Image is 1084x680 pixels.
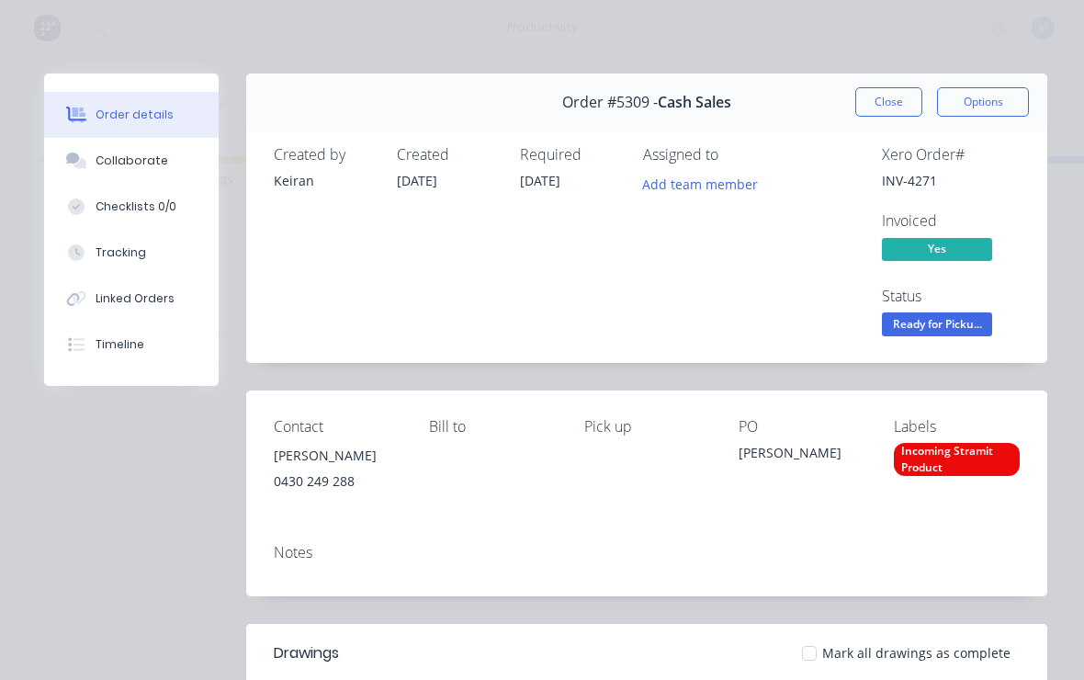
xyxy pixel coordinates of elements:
[658,94,731,111] span: Cash Sales
[397,146,498,164] div: Created
[429,418,555,436] div: Bill to
[894,418,1020,436] div: Labels
[633,171,768,196] button: Add team member
[643,171,768,196] button: Add team member
[274,544,1020,561] div: Notes
[1022,618,1066,662] iframe: Intercom live chat
[274,171,375,190] div: Keiran
[822,643,1011,663] span: Mark all drawings as complete
[882,171,1020,190] div: INV-4271
[44,230,219,276] button: Tracking
[96,198,176,215] div: Checklists 0/0
[882,212,1020,230] div: Invoiced
[274,443,400,502] div: [PERSON_NAME]0430 249 288
[739,443,864,469] div: [PERSON_NAME]
[44,138,219,184] button: Collaborate
[96,336,144,353] div: Timeline
[882,238,992,261] span: Yes
[882,312,992,340] button: Ready for Picku...
[274,642,339,664] div: Drawings
[44,322,219,368] button: Timeline
[96,107,174,123] div: Order details
[397,172,437,189] span: [DATE]
[584,418,710,436] div: Pick up
[855,87,922,117] button: Close
[937,87,1029,117] button: Options
[96,244,146,261] div: Tracking
[562,94,658,111] span: Order #5309 -
[44,92,219,138] button: Order details
[44,184,219,230] button: Checklists 0/0
[44,276,219,322] button: Linked Orders
[739,418,864,436] div: PO
[520,146,621,164] div: Required
[894,443,1020,476] div: Incoming Stramit Product
[274,418,400,436] div: Contact
[274,443,400,469] div: [PERSON_NAME]
[274,146,375,164] div: Created by
[882,146,1020,164] div: Xero Order #
[520,172,560,189] span: [DATE]
[643,146,827,164] div: Assigned to
[882,312,992,335] span: Ready for Picku...
[96,290,175,307] div: Linked Orders
[274,469,400,494] div: 0430 249 288
[882,288,1020,305] div: Status
[96,153,168,169] div: Collaborate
